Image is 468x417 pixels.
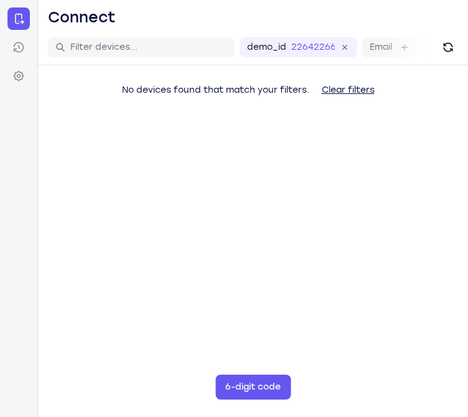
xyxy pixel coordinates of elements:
[48,7,116,27] h1: Connect
[312,78,385,103] button: Clear filters
[370,41,392,54] label: Email
[215,375,291,400] button: 6-digit code
[122,85,309,95] span: No devices found that match your filters.
[7,36,30,59] a: Sessions
[247,41,286,54] label: demo_id
[70,41,227,54] input: Filter devices...
[438,37,458,57] button: Refresh
[7,65,30,87] a: Settings
[7,7,30,30] a: Connect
